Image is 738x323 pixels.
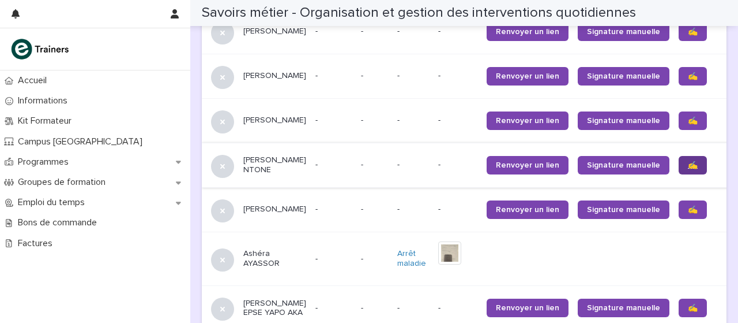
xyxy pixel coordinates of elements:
[18,76,47,85] font: Accueil
[397,72,400,80] font: -
[243,205,306,213] font: [PERSON_NAME]
[487,23,568,41] a: Renvoyer un lien
[679,156,707,175] a: ✍️
[315,255,318,263] font: -
[688,206,698,214] font: ✍️
[688,304,698,312] font: ✍️
[587,206,660,214] font: Signature manuelle
[438,27,440,35] font: -
[315,116,318,124] font: -
[315,27,318,35] font: -
[243,250,280,268] font: Ashéra AYASSOR
[578,156,669,175] a: Signature manuelle
[438,116,440,124] font: -
[679,67,707,86] a: ✍️
[496,161,559,169] font: Renvoyer un lien
[487,112,568,130] a: Renvoyer un lien
[243,299,308,317] font: [PERSON_NAME] EPSE YAPO AKA
[243,27,306,35] font: [PERSON_NAME]
[315,72,318,80] font: -
[587,72,660,80] font: Signature manuelle
[315,205,318,213] font: -
[18,218,97,227] font: Bons de commande
[397,250,426,268] font: Arrêt maladie
[18,239,52,248] font: Factures
[688,161,698,169] font: ✍️
[587,28,660,36] font: Signature manuelle
[679,112,707,130] a: ✍️
[361,27,363,35] font: -
[438,205,440,213] font: -
[18,177,106,187] font: Groupes de formation
[361,72,363,80] font: -
[438,161,440,169] font: -
[587,117,660,125] font: Signature manuelle
[578,23,669,41] a: Signature manuelle
[679,201,707,219] a: ✍️
[578,201,669,219] a: Signature manuelle
[361,205,363,213] font: -
[688,28,698,36] font: ✍️
[397,27,400,35] font: -
[679,299,707,317] a: ✍️
[688,72,698,80] font: ✍️
[243,72,306,80] font: [PERSON_NAME]
[438,304,440,312] font: -
[688,117,698,125] font: ✍️
[397,304,400,312] font: -
[18,137,142,146] font: Campus [GEOGRAPHIC_DATA]
[243,116,306,124] font: [PERSON_NAME]
[361,161,363,169] font: -
[587,304,660,312] font: Signature manuelle
[202,6,636,20] font: Savoirs métier - Organisation et gestion des interventions quotidiennes
[496,117,559,125] font: Renvoyer un lien
[397,249,429,269] a: Arrêt maladie
[18,198,85,207] font: Emploi du temps
[315,304,318,312] font: -
[578,299,669,317] a: Signature manuelle
[679,23,707,41] a: ✍️
[496,72,559,80] font: Renvoyer un lien
[496,206,559,214] font: Renvoyer un lien
[397,116,400,124] font: -
[315,161,318,169] font: -
[496,28,559,36] font: Renvoyer un lien
[243,156,308,174] font: [PERSON_NAME] NTONE
[9,38,73,61] img: K0CqGN7SDeD6s4JG8KQk
[487,201,568,219] a: Renvoyer un lien
[361,304,363,312] font: -
[578,112,669,130] a: Signature manuelle
[587,161,660,169] font: Signature manuelle
[361,116,363,124] font: -
[578,67,669,86] a: Signature manuelle
[18,116,71,125] font: Kit Formateur
[397,205,400,213] font: -
[487,67,568,86] a: Renvoyer un lien
[487,299,568,317] a: Renvoyer un lien
[361,255,363,263] font: -
[438,72,440,80] font: -
[487,156,568,175] a: Renvoyer un lien
[397,161,400,169] font: -
[18,157,69,166] font: Programmes
[18,96,67,105] font: Informations
[496,304,559,312] font: Renvoyer un lien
